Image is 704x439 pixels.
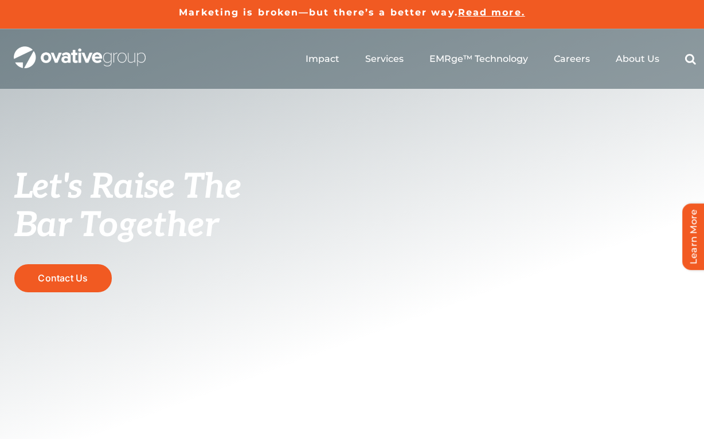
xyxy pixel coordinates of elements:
a: EMRge™ Technology [429,53,528,65]
a: Marketing is broken—but there’s a better way. [179,7,458,18]
a: Contact Us [14,264,112,292]
a: Careers [554,53,590,65]
nav: Menu [306,41,696,77]
span: Contact Us [38,273,88,284]
a: About Us [616,53,659,65]
span: Bar Together [14,205,218,246]
a: Services [365,53,404,65]
a: Read more. [458,7,525,18]
a: Search [685,53,696,65]
a: Impact [306,53,339,65]
a: OG_Full_horizontal_WHT [14,45,146,56]
span: Let's Raise The [14,167,242,208]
